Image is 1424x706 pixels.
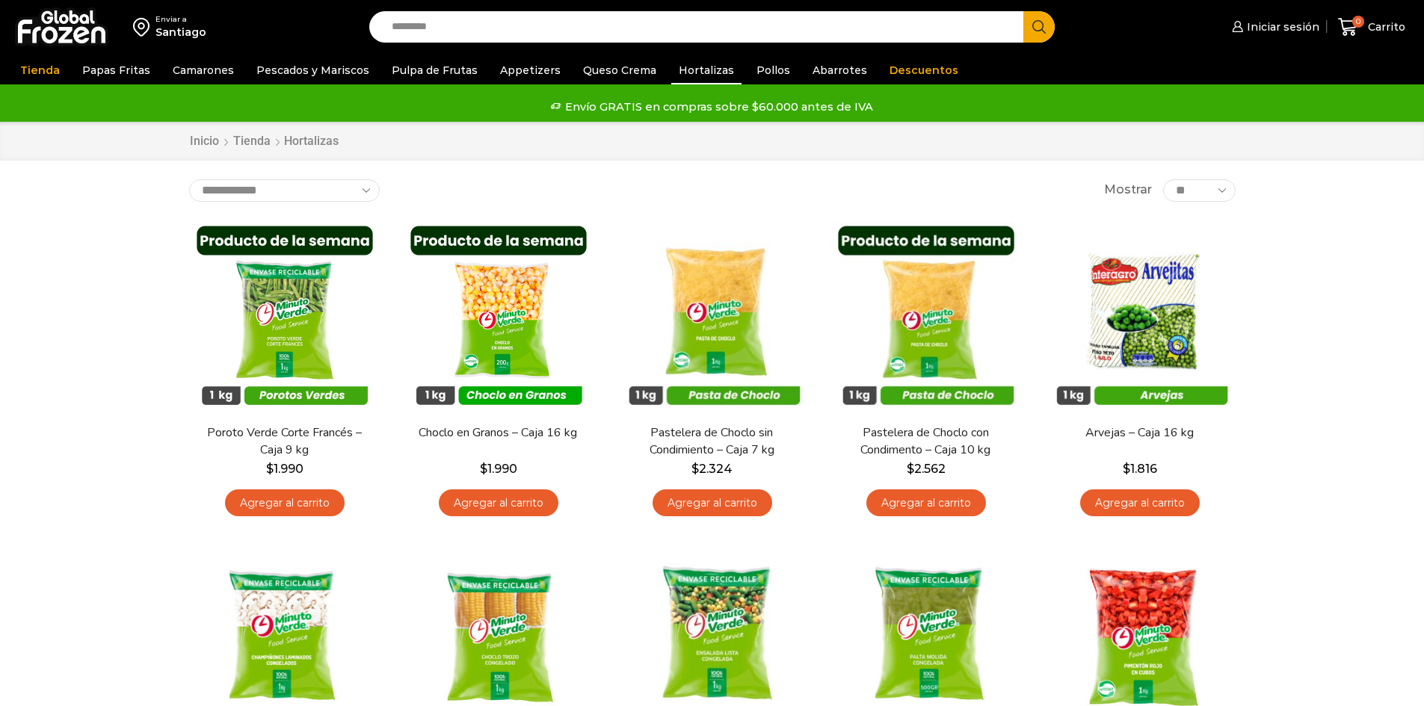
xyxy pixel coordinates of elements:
span: $ [691,462,699,476]
a: Agregar al carrito: “Pastelera de Choclo sin Condimiento - Caja 7 kg” [653,489,772,517]
a: Agregar al carrito: “Choclo en Granos - Caja 16 kg” [439,489,558,517]
a: Abarrotes [805,56,875,84]
span: Carrito [1364,19,1405,34]
a: Agregar al carrito: “Pastelera de Choclo con Condimento - Caja 10 kg” [866,489,986,517]
a: Descuentos [882,56,966,84]
a: Tienda [232,133,271,150]
bdi: 1.816 [1123,462,1157,476]
span: $ [480,462,487,476]
a: Pollos [749,56,798,84]
span: 0 [1352,16,1364,28]
div: Enviar a [155,14,206,25]
a: Iniciar sesión [1228,12,1319,42]
a: Poroto Verde Corte Francés – Caja 9 kg [198,424,370,459]
a: Agregar al carrito: “Arvejas - Caja 16 kg” [1080,489,1200,517]
div: Santiago [155,25,206,40]
a: Queso Crema [576,56,664,84]
h1: Hortalizas [284,134,339,148]
bdi: 1.990 [480,462,517,476]
span: $ [1123,462,1130,476]
img: address-field-icon.svg [133,14,155,40]
bdi: 2.562 [907,462,946,476]
a: Papas Fritas [75,56,158,84]
bdi: 1.990 [266,462,303,476]
span: Iniciar sesión [1243,19,1319,34]
select: Pedido de la tienda [189,179,380,202]
a: Pastelera de Choclo con Condimento – Caja 10 kg [839,424,1011,459]
button: Search button [1023,11,1055,43]
a: 0 Carrito [1334,10,1409,45]
span: $ [907,462,914,476]
bdi: 2.324 [691,462,733,476]
a: Choclo en Granos – Caja 16 kg [412,424,584,442]
a: Inicio [189,133,220,150]
a: Appetizers [493,56,568,84]
a: Pescados y Mariscos [249,56,377,84]
a: Pastelera de Choclo sin Condimiento – Caja 7 kg [626,424,798,459]
a: Arvejas – Caja 16 kg [1053,424,1225,442]
span: Mostrar [1104,182,1152,199]
a: Pulpa de Frutas [384,56,485,84]
a: Tienda [13,56,67,84]
a: Agregar al carrito: “Poroto Verde Corte Francés - Caja 9 kg” [225,489,345,517]
a: Hortalizas [671,56,742,84]
span: $ [266,462,274,476]
nav: Breadcrumb [189,133,339,150]
a: Camarones [165,56,241,84]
